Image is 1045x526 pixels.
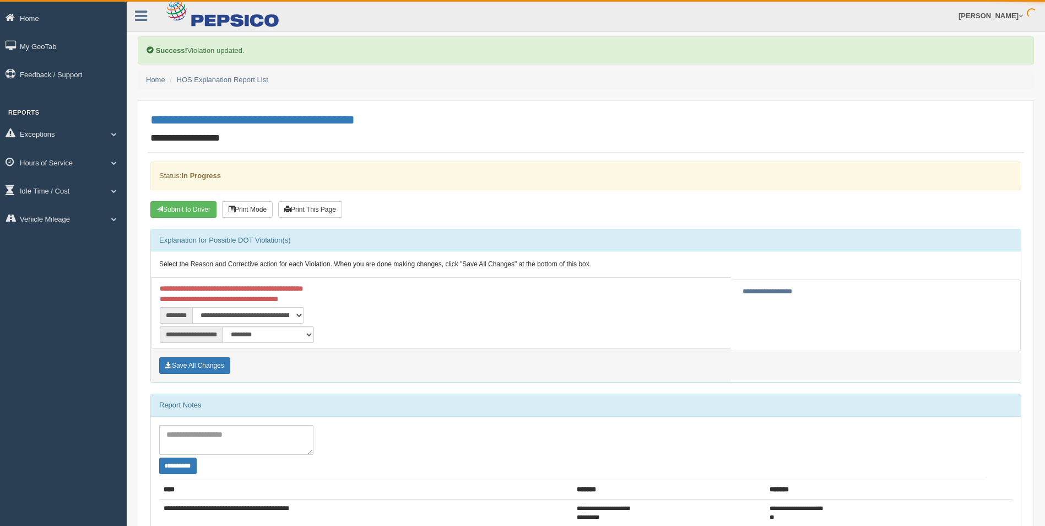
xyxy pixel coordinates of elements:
button: Print Mode [222,201,273,218]
button: Save [159,357,230,374]
div: Status: [150,162,1021,190]
button: Change Filter Options [159,458,197,474]
div: Report Notes [151,394,1021,416]
b: Success! [156,46,187,55]
a: HOS Explanation Report List [177,76,268,84]
strong: In Progress [181,171,221,180]
a: Home [146,76,165,84]
button: Print This Page [278,201,342,218]
div: Violation updated. [138,36,1034,65]
div: Explanation for Possible DOT Violation(s) [151,229,1021,251]
div: Select the Reason and Corrective action for each Violation. When you are done making changes, cli... [151,251,1021,278]
button: Submit To Driver [150,201,216,218]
